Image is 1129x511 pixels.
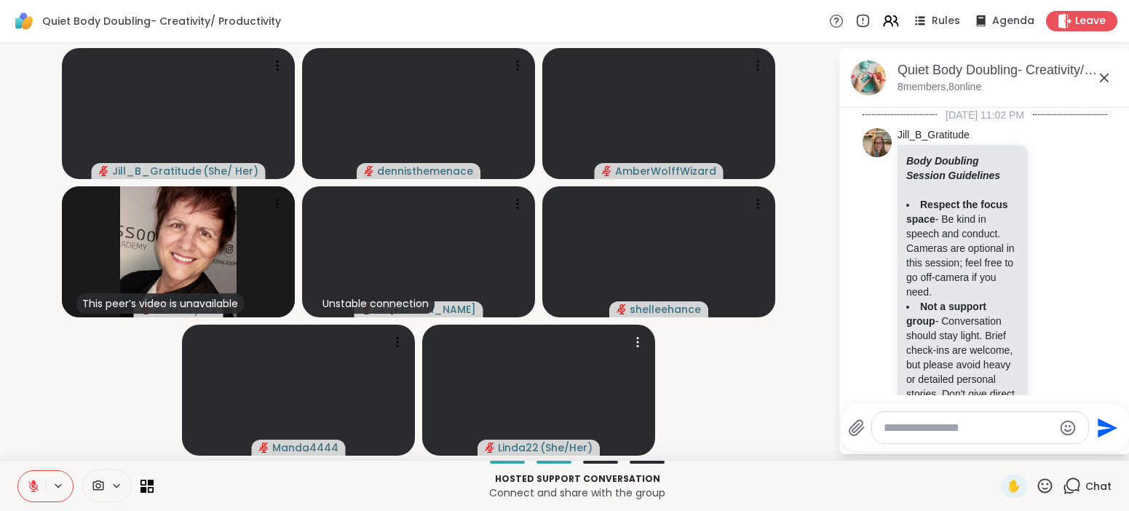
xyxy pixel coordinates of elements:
[898,128,970,143] a: Jill_B_Gratitude
[99,166,109,176] span: audio-muted
[1089,411,1122,444] button: Send
[272,440,338,455] span: Manda4444
[898,80,981,95] p: 8 members, 8 online
[906,199,1008,225] strong: Respect the focus space
[617,304,627,314] span: audio-muted
[906,155,1000,181] strong: Body Doubling Session Guidelines
[203,164,258,178] span: ( She/ Her )
[364,166,374,176] span: audio-muted
[1007,478,1021,495] span: ✋
[906,301,986,327] strong: Not a support group
[937,108,1033,122] span: [DATE] 11:02 PM
[906,299,1019,416] li: - Conversation should stay light. Brief check-ins are welcome, but please avoid heavy or detailed...
[540,440,593,455] span: ( She/Her )
[485,443,495,453] span: audio-muted
[42,14,281,28] span: Quiet Body Doubling- Creativity/ Productivity
[76,293,244,314] div: This peer’s video is unavailable
[898,61,1119,79] div: Quiet Body Doubling- Creativity/ Productivity , [DATE]
[1085,479,1112,494] span: Chat
[498,440,539,455] span: Linda22
[906,197,1019,299] li: - Be kind in speech and conduct. Cameras are optional in this session; feel free to go off-camera...
[851,60,886,95] img: Quiet Body Doubling- Creativity/ Productivity , Oct 08
[992,14,1034,28] span: Agenda
[884,421,1053,435] textarea: Type your message
[1059,419,1077,437] button: Emoji picker
[317,293,435,314] div: Unstable connection
[12,9,36,33] img: ShareWell Logomark
[162,472,992,486] p: Hosted support conversation
[120,186,237,317] img: Karey123
[162,486,992,500] p: Connect and share with the group
[602,166,612,176] span: audio-muted
[259,443,269,453] span: audio-muted
[630,302,701,317] span: shelleehance
[863,128,892,157] img: https://sharewell-space-live.sfo3.digitaloceanspaces.com/user-generated/2564abe4-c444-4046-864b-7...
[615,164,716,178] span: AmberWolffWizard
[112,164,202,178] span: Jill_B_Gratitude
[1075,14,1106,28] span: Leave
[377,164,473,178] span: dennisthemenace
[932,14,960,28] span: Rules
